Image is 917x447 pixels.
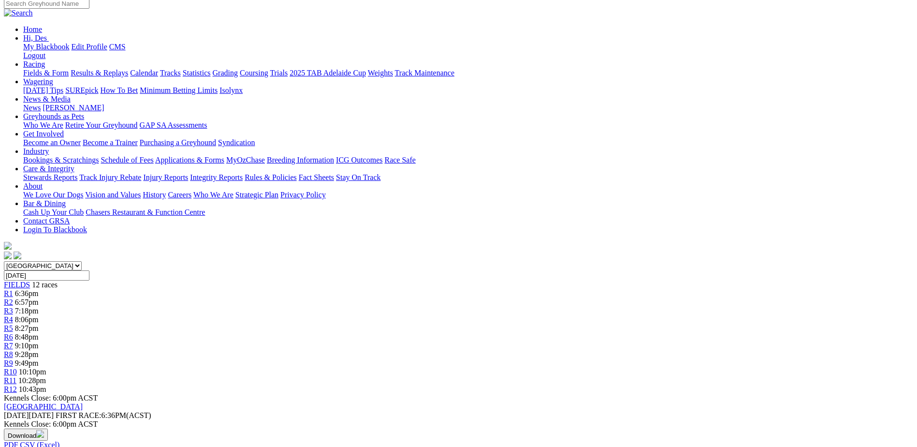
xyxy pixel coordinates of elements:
[4,368,17,376] a: R10
[336,156,382,164] a: ICG Outcomes
[226,156,265,164] a: MyOzChase
[140,138,216,147] a: Purchasing a Greyhound
[143,173,188,181] a: Injury Reports
[4,242,12,250] img: logo-grsa-white.png
[23,199,66,208] a: Bar & Dining
[23,217,70,225] a: Contact GRSA
[4,281,30,289] span: FIELDS
[218,138,255,147] a: Syndication
[23,25,42,33] a: Home
[4,359,13,367] a: R9
[290,69,366,77] a: 2025 TAB Adelaide Cup
[168,191,191,199] a: Careers
[15,307,39,315] span: 7:18pm
[36,430,44,438] img: download.svg
[19,385,46,393] span: 10:43pm
[43,104,104,112] a: [PERSON_NAME]
[23,34,49,42] a: Hi, Des
[23,77,53,86] a: Wagering
[4,289,13,298] a: R1
[219,86,243,94] a: Isolynx
[23,173,913,182] div: Care & Integrity
[23,191,83,199] a: We Love Our Dogs
[15,359,39,367] span: 9:49pm
[23,208,84,216] a: Cash Up Your Club
[235,191,278,199] a: Strategic Plan
[14,252,21,259] img: twitter.svg
[65,121,138,129] a: Retire Your Greyhound
[336,173,380,181] a: Stay On Track
[101,86,138,94] a: How To Bet
[23,225,87,234] a: Login To Blackbook
[19,368,46,376] span: 10:10pm
[23,130,64,138] a: Get Involved
[23,156,99,164] a: Bookings & Scratchings
[23,43,70,51] a: My Blackbook
[15,350,39,358] span: 9:28pm
[4,385,17,393] a: R12
[23,34,47,42] span: Hi, Des
[109,43,126,51] a: CMS
[190,173,243,181] a: Integrity Reports
[23,69,69,77] a: Fields & Form
[160,69,181,77] a: Tracks
[280,191,326,199] a: Privacy Policy
[23,138,81,147] a: Become an Owner
[23,208,913,217] div: Bar & Dining
[4,333,13,341] a: R6
[4,342,13,350] a: R7
[267,156,334,164] a: Breeding Information
[4,9,33,17] img: Search
[143,191,166,199] a: History
[4,350,13,358] a: R8
[4,270,89,281] input: Select date
[23,121,63,129] a: Who We Are
[4,315,13,324] a: R4
[23,51,45,60] a: Logout
[23,138,913,147] div: Get Involved
[240,69,268,77] a: Coursing
[299,173,334,181] a: Fact Sheets
[23,60,45,68] a: Racing
[4,420,913,429] div: Kennels Close: 6:00pm ACST
[4,394,98,402] span: Kennels Close: 6:00pm ACST
[4,402,83,411] a: [GEOGRAPHIC_DATA]
[4,307,13,315] a: R3
[4,324,13,332] a: R5
[65,86,98,94] a: SUREpick
[15,298,39,306] span: 6:57pm
[140,121,207,129] a: GAP SA Assessments
[368,69,393,77] a: Weights
[15,315,39,324] span: 8:06pm
[23,156,913,164] div: Industry
[270,69,288,77] a: Trials
[101,156,153,164] a: Schedule of Fees
[155,156,224,164] a: Applications & Forms
[23,69,913,77] div: Racing
[71,69,128,77] a: Results & Replays
[23,104,913,112] div: News & Media
[23,182,43,190] a: About
[23,95,71,103] a: News & Media
[23,112,84,120] a: Greyhounds as Pets
[23,104,41,112] a: News
[183,69,211,77] a: Statistics
[245,173,297,181] a: Rules & Policies
[15,289,39,298] span: 6:36pm
[4,298,13,306] a: R2
[23,147,49,155] a: Industry
[23,173,77,181] a: Stewards Reports
[23,164,74,173] a: Care & Integrity
[4,411,29,419] span: [DATE]
[72,43,107,51] a: Edit Profile
[4,429,48,441] button: Download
